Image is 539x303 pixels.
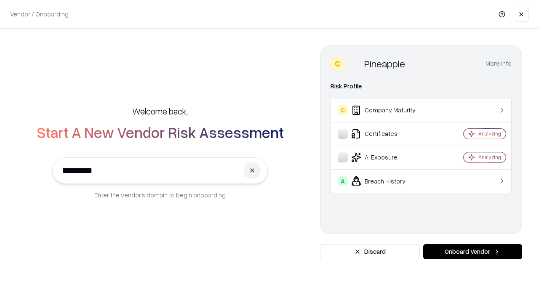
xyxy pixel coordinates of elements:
div: AI Exposure [338,152,438,162]
p: Enter the vendor’s domain to begin onboarding [94,191,226,199]
h5: Welcome back, [132,105,188,117]
div: Company Maturity [338,105,438,115]
h2: Start A New Vendor Risk Assessment [37,124,284,141]
button: Discard [320,244,420,259]
div: Breach History [338,176,438,186]
button: More info [486,56,512,71]
div: C [338,105,348,115]
div: C [331,57,344,70]
div: Analyzing [478,154,501,161]
button: Onboard Vendor [423,244,522,259]
img: Pineapple [347,57,361,70]
div: A [338,176,348,186]
div: Pineapple [364,57,405,70]
p: Vendor / Onboarding [10,10,69,19]
div: Certificates [338,129,438,139]
div: Analyzing [478,130,501,137]
div: Risk Profile [331,81,512,91]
